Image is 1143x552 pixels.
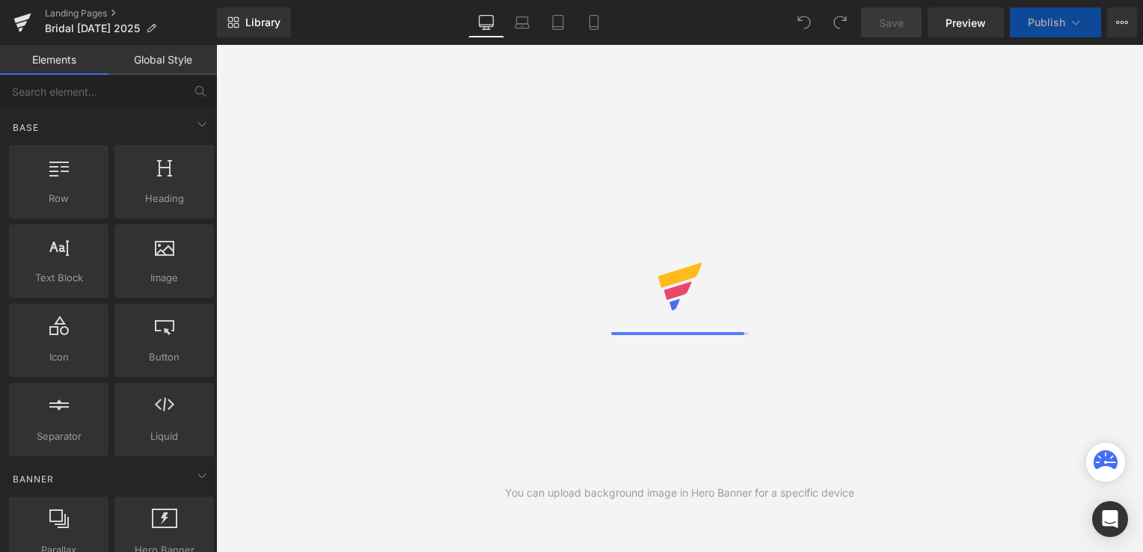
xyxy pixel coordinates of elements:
div: You can upload background image in Hero Banner for a specific device [505,485,854,501]
div: Open Intercom Messenger [1092,501,1128,537]
button: Redo [825,7,855,37]
span: Button [119,349,209,365]
span: Row [13,191,104,206]
button: More [1107,7,1137,37]
span: Base [11,120,40,135]
span: Publish [1028,16,1065,28]
span: Preview [946,15,986,31]
a: Tablet [540,7,576,37]
button: Undo [789,7,819,37]
a: Global Style [108,45,217,75]
button: Publish [1010,7,1101,37]
a: Landing Pages [45,7,217,19]
span: Bridal [DATE] 2025 [45,22,140,34]
a: New Library [217,7,291,37]
span: Liquid [119,429,209,444]
a: Desktop [468,7,504,37]
span: Icon [13,349,104,365]
span: Text Block [13,270,104,286]
span: Image [119,270,209,286]
span: Library [245,16,281,29]
a: Preview [928,7,1004,37]
span: Banner [11,472,55,486]
span: Save [879,15,904,31]
span: Heading [119,191,209,206]
a: Laptop [504,7,540,37]
span: Separator [13,429,104,444]
a: Mobile [576,7,612,37]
